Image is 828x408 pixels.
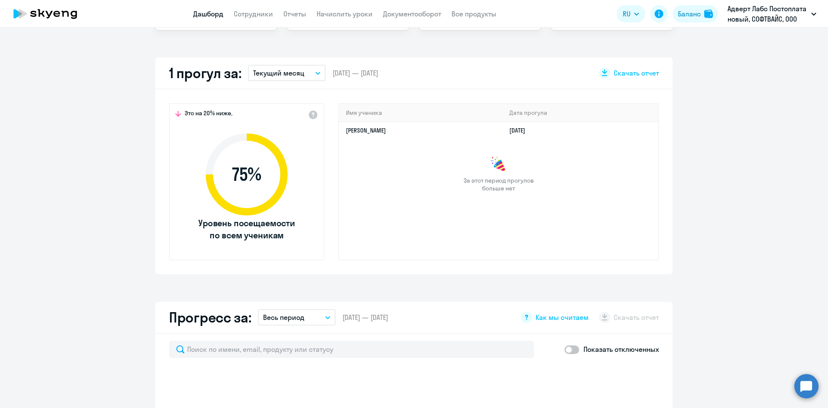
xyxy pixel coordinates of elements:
[263,312,304,323] p: Весь период
[339,104,502,122] th: Имя ученика
[197,164,296,185] span: 75 %
[317,9,373,18] a: Начислить уроки
[452,9,496,18] a: Все продукты
[332,68,378,78] span: [DATE] — [DATE]
[490,156,507,173] img: congrats
[728,3,808,24] p: Адверт Лабс Постоплата новый, СОФТВАЙС, ООО
[536,313,589,322] span: Как мы считаем
[673,5,718,22] button: Балансbalance
[283,9,306,18] a: Отчеты
[197,217,296,241] span: Уровень посещаемости по всем ученикам
[383,9,441,18] a: Документооборот
[169,341,534,358] input: Поиск по имени, email, продукту или статусу
[462,177,535,192] span: За этот период прогулов больше нет
[617,5,645,22] button: RU
[723,3,821,24] button: Адверт Лабс Постоплата новый, СОФТВАЙС, ООО
[234,9,273,18] a: Сотрудники
[169,64,241,82] h2: 1 прогул за:
[193,9,223,18] a: Дашборд
[509,127,532,134] a: [DATE]
[258,309,336,326] button: Весь период
[678,9,701,19] div: Баланс
[342,313,388,322] span: [DATE] — [DATE]
[704,9,713,18] img: balance
[583,344,659,354] p: Показать отключенных
[185,109,232,120] span: Это на 20% ниже,
[502,104,658,122] th: Дата прогула
[169,309,251,326] h2: Прогресс за:
[248,65,326,81] button: Текущий месяц
[614,68,659,78] span: Скачать отчет
[346,127,386,134] a: [PERSON_NAME]
[623,9,630,19] span: RU
[253,68,304,78] p: Текущий месяц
